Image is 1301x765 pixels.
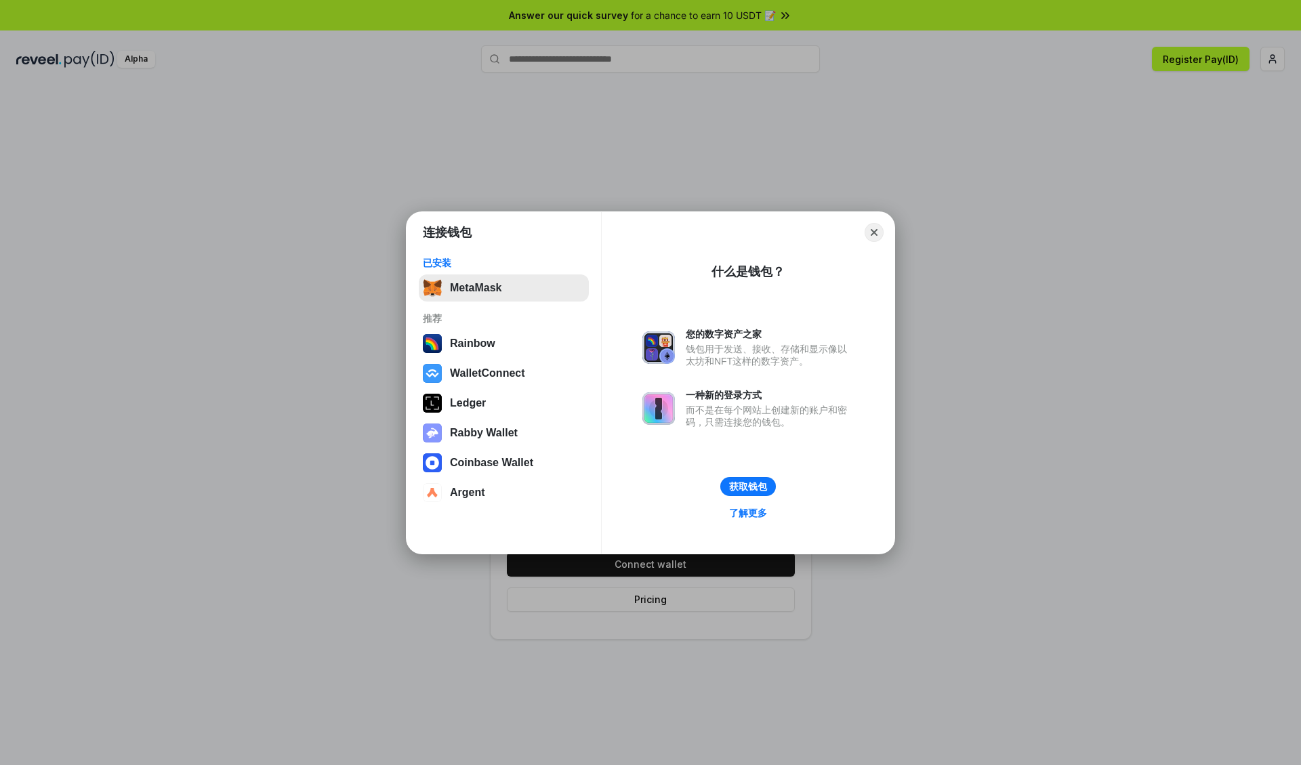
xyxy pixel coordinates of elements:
[686,389,854,401] div: 一种新的登录方式
[419,274,589,302] button: MetaMask
[423,224,472,241] h1: 连接钱包
[686,404,854,428] div: 而不是在每个网站上创建新的账户和密码，只需连接您的钱包。
[423,257,585,269] div: 已安装
[450,367,525,379] div: WalletConnect
[450,457,533,469] div: Coinbase Wallet
[721,504,775,522] a: 了解更多
[419,330,589,357] button: Rainbow
[720,477,776,496] button: 获取钱包
[423,334,442,353] img: svg+xml,%3Csvg%20width%3D%22120%22%20height%3D%22120%22%20viewBox%3D%220%200%20120%20120%22%20fil...
[686,328,854,340] div: 您的数字资产之家
[729,480,767,493] div: 获取钱包
[450,337,495,350] div: Rainbow
[423,423,442,442] img: svg+xml,%3Csvg%20xmlns%3D%22http%3A%2F%2Fwww.w3.org%2F2000%2Fsvg%22%20fill%3D%22none%22%20viewBox...
[686,343,854,367] div: 钱包用于发送、接收、存储和显示像以太坊和NFT这样的数字资产。
[450,427,518,439] div: Rabby Wallet
[419,479,589,506] button: Argent
[423,364,442,383] img: svg+xml,%3Csvg%20width%3D%2228%22%20height%3D%2228%22%20viewBox%3D%220%200%2028%2028%22%20fill%3D...
[450,282,501,294] div: MetaMask
[642,331,675,364] img: svg+xml,%3Csvg%20xmlns%3D%22http%3A%2F%2Fwww.w3.org%2F2000%2Fsvg%22%20fill%3D%22none%22%20viewBox...
[419,390,589,417] button: Ledger
[423,453,442,472] img: svg+xml,%3Csvg%20width%3D%2228%22%20height%3D%2228%22%20viewBox%3D%220%200%2028%2028%22%20fill%3D...
[450,487,485,499] div: Argent
[419,449,589,476] button: Coinbase Wallet
[419,419,589,447] button: Rabby Wallet
[450,397,486,409] div: Ledger
[711,264,785,280] div: 什么是钱包？
[729,507,767,519] div: 了解更多
[419,360,589,387] button: WalletConnect
[423,483,442,502] img: svg+xml,%3Csvg%20width%3D%2228%22%20height%3D%2228%22%20viewBox%3D%220%200%2028%2028%22%20fill%3D...
[423,312,585,325] div: 推荐
[642,392,675,425] img: svg+xml,%3Csvg%20xmlns%3D%22http%3A%2F%2Fwww.w3.org%2F2000%2Fsvg%22%20fill%3D%22none%22%20viewBox...
[423,278,442,297] img: svg+xml,%3Csvg%20fill%3D%22none%22%20height%3D%2233%22%20viewBox%3D%220%200%2035%2033%22%20width%...
[423,394,442,413] img: svg+xml,%3Csvg%20xmlns%3D%22http%3A%2F%2Fwww.w3.org%2F2000%2Fsvg%22%20width%3D%2228%22%20height%3...
[865,223,884,242] button: Close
